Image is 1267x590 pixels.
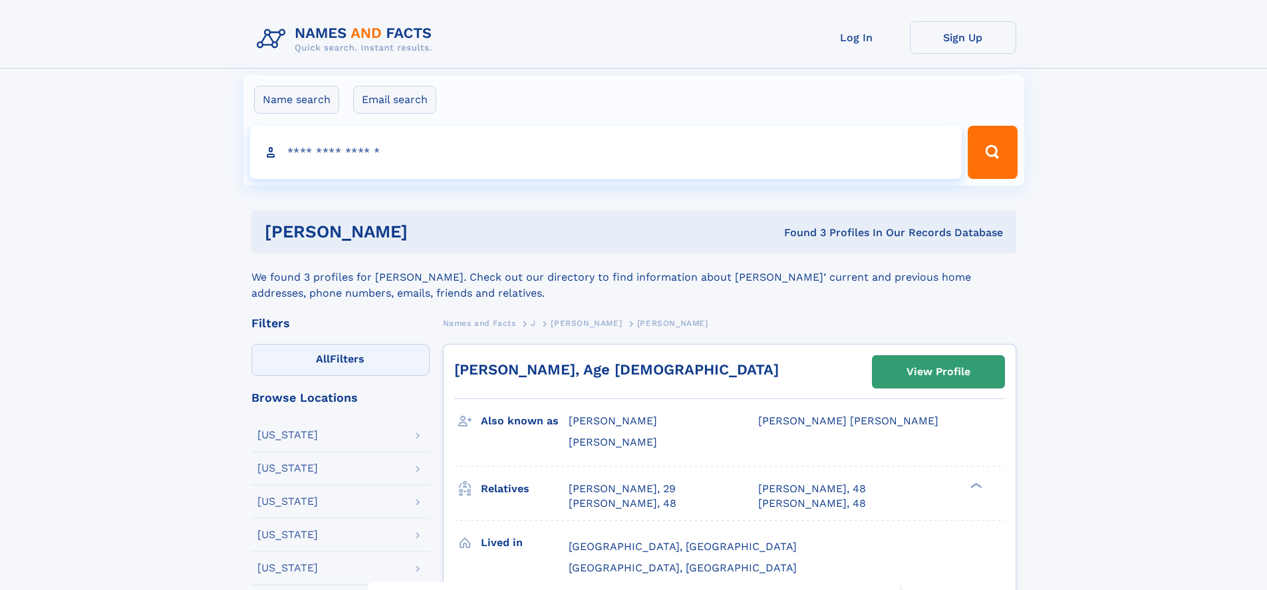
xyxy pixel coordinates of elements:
[251,253,1016,301] div: We found 3 profiles for [PERSON_NAME]. Check out our directory to find information about [PERSON_...
[250,126,962,179] input: search input
[265,223,596,240] h1: [PERSON_NAME]
[316,353,330,365] span: All
[251,317,430,329] div: Filters
[531,315,536,331] a: J
[803,21,910,54] a: Log In
[551,315,622,331] a: [PERSON_NAME]
[251,392,430,404] div: Browse Locations
[596,225,1003,240] div: Found 3 Profiles In Our Records Database
[257,563,318,573] div: [US_STATE]
[257,496,318,507] div: [US_STATE]
[569,561,797,574] span: [GEOGRAPHIC_DATA], [GEOGRAPHIC_DATA]
[569,414,657,427] span: [PERSON_NAME]
[873,356,1004,388] a: View Profile
[257,463,318,474] div: [US_STATE]
[257,529,318,540] div: [US_STATE]
[968,126,1017,179] button: Search Button
[569,496,676,511] a: [PERSON_NAME], 48
[257,430,318,440] div: [US_STATE]
[353,86,436,114] label: Email search
[254,86,339,114] label: Name search
[531,319,536,328] span: J
[251,344,430,376] label: Filters
[637,319,708,328] span: [PERSON_NAME]
[481,478,569,500] h3: Relatives
[481,410,569,432] h3: Also known as
[569,436,657,448] span: [PERSON_NAME]
[758,482,866,496] a: [PERSON_NAME], 48
[910,21,1016,54] a: Sign Up
[569,540,797,553] span: [GEOGRAPHIC_DATA], [GEOGRAPHIC_DATA]
[551,319,622,328] span: [PERSON_NAME]
[454,361,779,378] a: [PERSON_NAME], Age [DEMOGRAPHIC_DATA]
[758,414,938,427] span: [PERSON_NAME] [PERSON_NAME]
[481,531,569,554] h3: Lived in
[758,496,866,511] a: [PERSON_NAME], 48
[907,357,970,387] div: View Profile
[569,482,676,496] a: [PERSON_NAME], 29
[443,315,516,331] a: Names and Facts
[967,481,983,490] div: ❯
[251,21,443,57] img: Logo Names and Facts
